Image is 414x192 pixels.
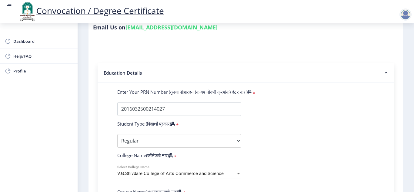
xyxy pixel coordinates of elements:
span: Dashboard [13,38,73,45]
span: V.G.Shivdare College of Arts Commerce and Science [117,171,224,176]
span: Profile [13,67,73,75]
a: [EMAIL_ADDRESS][DOMAIN_NAME] [125,24,218,31]
nb-accordion-item-header: Education Details [98,63,394,83]
span: Help/FAQ [13,52,73,60]
input: PRN Number [117,102,241,116]
label: Enter Your PRN Number (तुमचा पीआरएन (कायम नोंदणी क्रमांक) एंटर करा) [117,89,252,95]
img: logo [18,1,36,22]
a: Convocation / Degree Certificate [18,5,164,16]
label: Student Type (विद्यार्थी प्रकार) [117,121,175,127]
h6: Email Us on [93,24,218,31]
label: College Name(कॉलेजचे नाव) [117,152,173,158]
